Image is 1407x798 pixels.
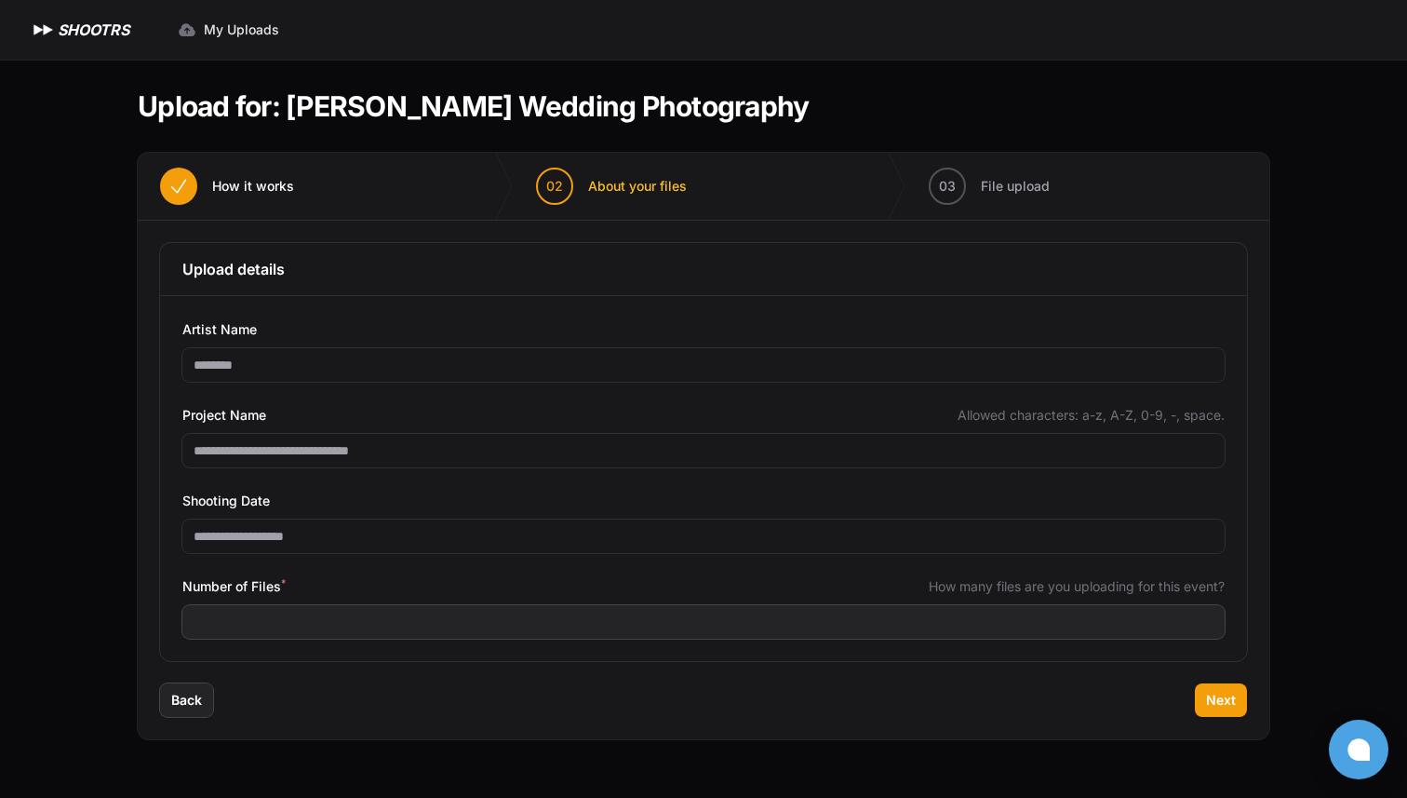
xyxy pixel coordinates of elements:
[138,153,316,220] button: How it works
[906,153,1072,220] button: 03 File upload
[182,575,286,598] span: Number of Files
[30,19,129,41] a: SHOOTRS SHOOTRS
[160,683,213,717] button: Back
[171,691,202,710] span: Back
[182,258,1225,280] h3: Upload details
[138,89,809,123] h1: Upload for: [PERSON_NAME] Wedding Photography
[212,177,294,196] span: How it works
[958,406,1225,425] span: Allowed characters: a-z, A-Z, 0-9, -, space.
[1206,691,1236,710] span: Next
[204,20,279,39] span: My Uploads
[182,318,257,341] span: Artist Name
[1329,720,1388,779] button: Open chat window
[182,404,266,426] span: Project Name
[167,13,290,47] a: My Uploads
[546,177,563,196] span: 02
[588,177,687,196] span: About your files
[1195,683,1247,717] button: Next
[929,577,1225,596] span: How many files are you uploading for this event?
[58,19,129,41] h1: SHOOTRS
[981,177,1050,196] span: File upload
[514,153,709,220] button: 02 About your files
[939,177,956,196] span: 03
[182,490,270,512] span: Shooting Date
[30,19,58,41] img: SHOOTRS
